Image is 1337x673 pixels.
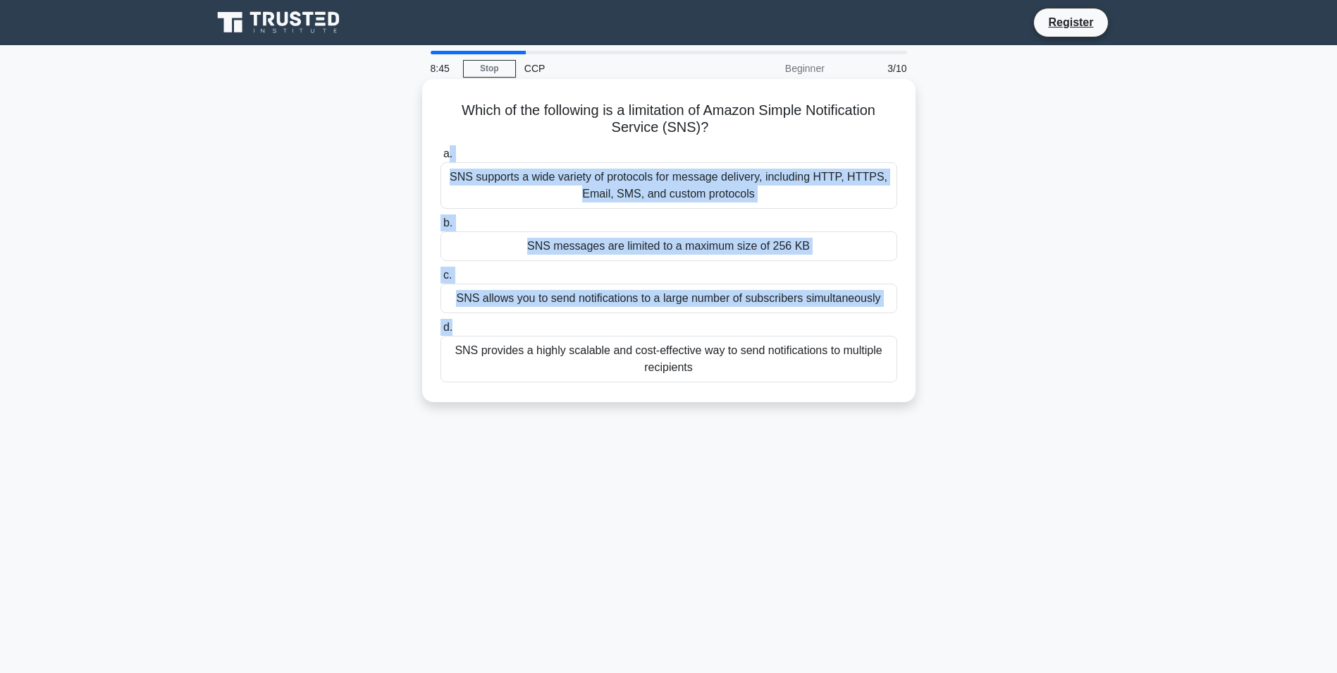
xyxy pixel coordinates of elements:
[443,269,452,281] span: c.
[439,102,899,137] h5: Which of the following is a limitation of Amazon Simple Notification Service (SNS)?
[443,147,452,159] span: a.
[516,54,710,83] div: CCP
[1040,13,1102,31] a: Register
[833,54,916,83] div: 3/10
[710,54,833,83] div: Beginner
[440,284,897,313] div: SNS allows you to send notifications to a large number of subscribers simultaneously
[440,231,897,261] div: SNS messages are limited to a maximum size of 256 KB
[463,60,516,78] a: Stop
[440,336,897,382] div: SNS provides a highly scalable and cost-effective way to send notifications to multiple recipients
[443,321,452,333] span: d.
[443,217,452,229] span: b.
[440,162,897,209] div: SNS supports a wide variety of protocols for message delivery, including HTTP, HTTPS, Email, SMS,...
[422,54,463,83] div: 8:45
